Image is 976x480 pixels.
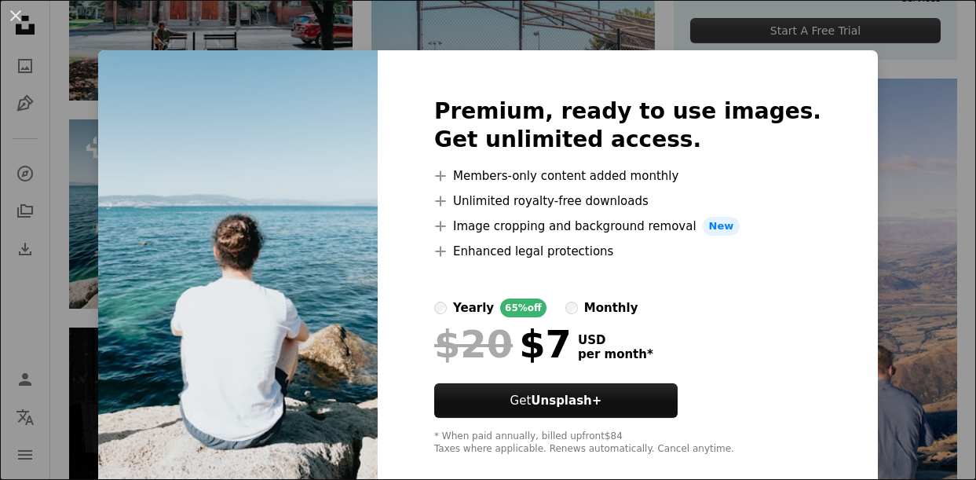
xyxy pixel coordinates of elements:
h2: Premium, ready to use images. Get unlimited access. [434,97,821,154]
span: New [703,217,740,236]
li: Enhanced legal protections [434,242,821,261]
input: monthly [565,302,578,314]
div: yearly [453,299,494,317]
li: Members-only content added monthly [434,167,821,185]
div: $7 [434,324,572,365]
div: * When paid annually, billed upfront $84 Taxes where applicable. Renews automatically. Cancel any... [434,431,821,456]
span: $20 [434,324,513,365]
li: Unlimited royalty-free downloads [434,192,821,211]
button: GetUnsplash+ [434,383,678,418]
input: yearly65%off [434,302,447,314]
strong: Unsplash+ [531,394,601,408]
span: USD [578,333,653,347]
div: monthly [584,299,638,317]
span: per month * [578,347,653,361]
div: 65% off [500,299,546,317]
li: Image cropping and background removal [434,217,821,236]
